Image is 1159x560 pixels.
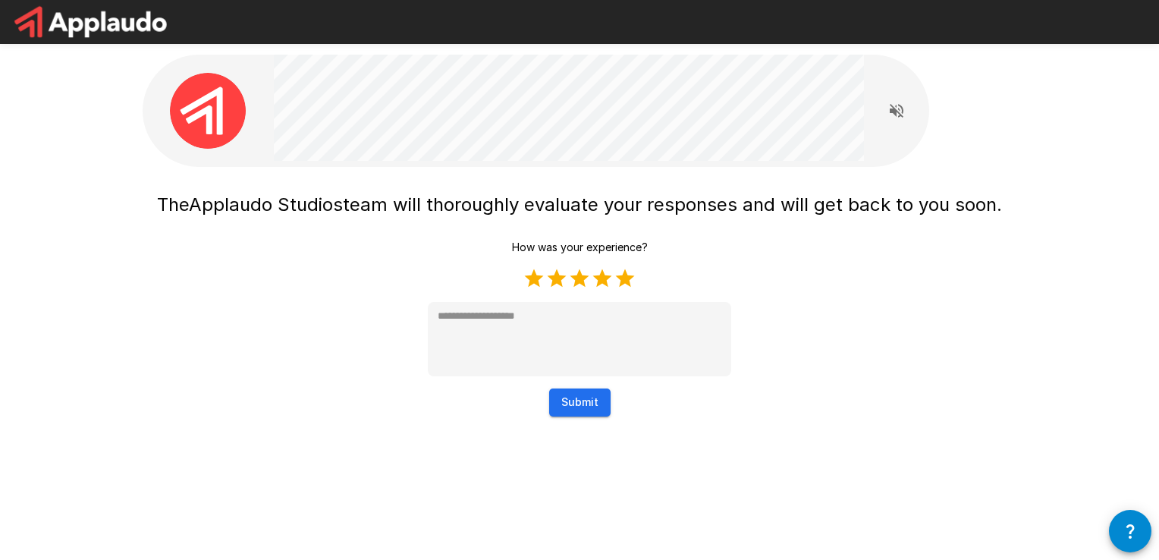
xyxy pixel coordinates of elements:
[549,389,611,417] button: Submit
[512,240,648,255] p: How was your experience?
[881,96,912,126] button: Read questions aloud
[170,73,246,149] img: applaudo_avatar.png
[189,193,343,216] span: Applaudo Studios
[157,193,189,216] span: The
[343,193,1002,216] span: team will thoroughly evaluate your responses and will get back to you soon.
